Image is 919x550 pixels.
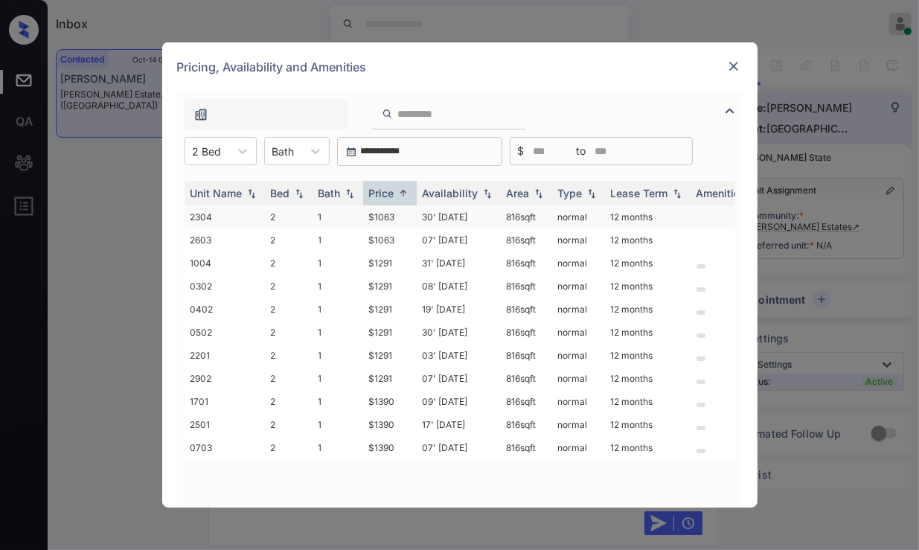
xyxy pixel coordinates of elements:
img: sorting [531,188,546,199]
td: normal [552,205,605,228]
td: 2603 [185,228,265,252]
td: 12 months [605,321,691,344]
img: sorting [244,188,259,199]
td: 17' [DATE] [417,413,501,436]
td: 2 [265,390,313,413]
td: 816 sqft [501,367,552,390]
td: 09' [DATE] [417,390,501,413]
td: 1004 [185,252,265,275]
td: 816 sqft [501,436,552,459]
td: 816 sqft [501,298,552,321]
td: 816 sqft [501,321,552,344]
td: 816 sqft [501,275,552,298]
td: 816 sqft [501,390,552,413]
td: 0402 [185,298,265,321]
td: normal [552,275,605,298]
img: sorting [396,188,411,199]
td: 0502 [185,321,265,344]
td: normal [552,436,605,459]
td: 1 [313,367,363,390]
td: 1701 [185,390,265,413]
td: 12 months [605,367,691,390]
td: normal [552,321,605,344]
img: close [726,59,741,74]
td: 816 sqft [501,413,552,436]
td: 816 sqft [501,205,552,228]
td: 816 sqft [501,228,552,252]
div: Unit Name [190,187,243,199]
div: Bed [271,187,290,199]
td: 0703 [185,436,265,459]
td: 08' [DATE] [417,275,501,298]
td: $1291 [363,321,417,344]
td: 2 [265,298,313,321]
div: Price [369,187,394,199]
td: 2 [265,367,313,390]
span: to [577,143,586,159]
td: 816 sqft [501,344,552,367]
td: $1291 [363,367,417,390]
div: Pricing, Availability and Amenities [162,42,758,92]
td: 2304 [185,205,265,228]
td: 2 [265,205,313,228]
td: 1 [313,321,363,344]
div: Bath [318,187,341,199]
td: 0302 [185,275,265,298]
td: $1390 [363,390,417,413]
td: 31' [DATE] [417,252,501,275]
td: normal [552,413,605,436]
td: $1291 [363,275,417,298]
td: 1 [313,228,363,252]
td: 816 sqft [501,252,552,275]
td: 12 months [605,228,691,252]
td: $1291 [363,252,417,275]
td: 2 [265,275,313,298]
img: sorting [584,188,599,199]
td: $1390 [363,413,417,436]
td: 2 [265,344,313,367]
img: icon-zuma [382,107,393,121]
td: normal [552,298,605,321]
td: 2 [265,321,313,344]
td: 1 [313,390,363,413]
td: 12 months [605,252,691,275]
td: 07' [DATE] [417,436,501,459]
td: 1 [313,252,363,275]
td: $1291 [363,298,417,321]
td: 2 [265,413,313,436]
td: 12 months [605,436,691,459]
td: 30' [DATE] [417,321,501,344]
div: Area [507,187,530,199]
td: $1390 [363,436,417,459]
div: Amenities [697,187,746,199]
td: 19' [DATE] [417,298,501,321]
img: sorting [342,188,357,199]
td: 12 months [605,413,691,436]
td: 12 months [605,275,691,298]
td: 1 [313,413,363,436]
td: 1 [313,298,363,321]
td: normal [552,252,605,275]
td: $1063 [363,205,417,228]
td: 12 months [605,205,691,228]
img: sorting [480,188,495,199]
td: 12 months [605,298,691,321]
td: normal [552,344,605,367]
td: normal [552,367,605,390]
td: 1 [313,436,363,459]
td: 1 [313,275,363,298]
td: $1291 [363,344,417,367]
span: $ [518,143,525,159]
td: 07' [DATE] [417,228,501,252]
td: normal [552,390,605,413]
td: 03' [DATE] [417,344,501,367]
td: 1 [313,344,363,367]
td: 2501 [185,413,265,436]
img: sorting [292,188,307,199]
td: 12 months [605,390,691,413]
td: 2 [265,252,313,275]
td: 2 [265,436,313,459]
td: 30' [DATE] [417,205,501,228]
img: icon-zuma [193,107,208,122]
div: Lease Term [611,187,668,199]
